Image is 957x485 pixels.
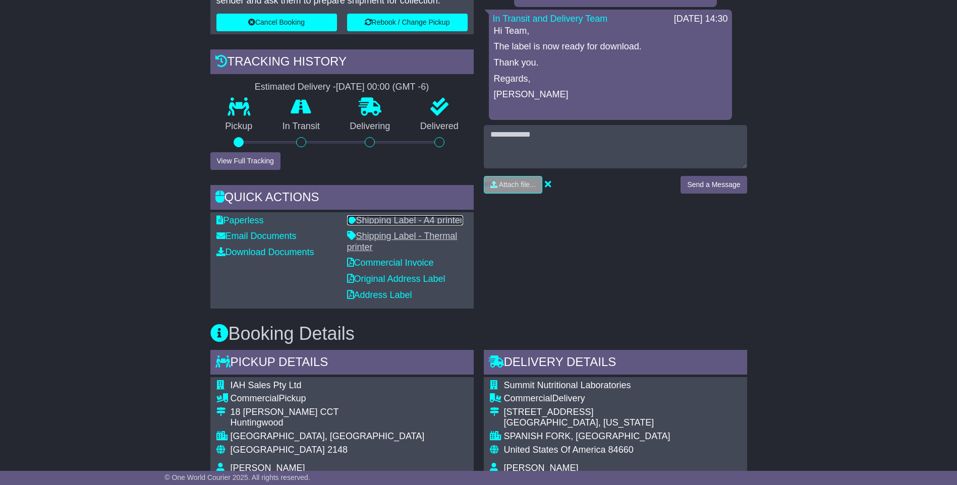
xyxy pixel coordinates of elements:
[504,393,733,404] div: Delivery
[347,274,445,284] a: Original Address Label
[504,380,631,390] span: Summit Nutritional Laboratories
[504,393,552,403] span: Commercial
[347,231,458,252] a: Shipping Label - Thermal printer
[335,121,406,132] p: Delivering
[216,247,314,257] a: Download Documents
[608,445,634,455] span: 84660
[231,393,279,403] span: Commercial
[216,215,264,225] a: Paperless
[210,121,268,132] p: Pickup
[216,14,337,31] button: Cancel Booking
[210,324,747,344] h3: Booking Details
[216,231,297,241] a: Email Documents
[210,152,280,170] button: View Full Tracking
[327,445,348,455] span: 2148
[347,215,463,225] a: Shipping Label - A4 printer
[494,57,727,69] p: Thank you.
[231,417,425,429] div: Huntingwood
[504,417,733,429] div: [GEOGRAPHIC_DATA], [US_STATE]
[484,350,747,377] div: Delivery Details
[493,14,608,24] a: In Transit and Delivery Team
[231,393,425,404] div: Pickup
[504,431,733,442] div: SPANISH FORK, [GEOGRAPHIC_DATA]
[494,41,727,52] p: The label is now ready for download.
[267,121,335,132] p: In Transit
[164,473,310,481] span: © One World Courier 2025. All rights reserved.
[210,82,474,93] div: Estimated Delivery -
[674,14,728,25] div: [DATE] 14:30
[681,176,747,194] button: Send a Message
[504,407,733,418] div: [STREET_ADDRESS]
[231,463,305,473] span: [PERSON_NAME]
[231,431,425,442] div: [GEOGRAPHIC_DATA], [GEOGRAPHIC_DATA]
[210,49,474,77] div: Tracking history
[494,74,727,85] p: Regards,
[336,82,429,93] div: [DATE] 00:00 (GMT -6)
[347,14,468,31] button: Rebook / Change Pickup
[231,407,425,418] div: 18 [PERSON_NAME] CCT
[231,380,302,390] span: IAH Sales Pty Ltd
[405,121,474,132] p: Delivered
[231,445,325,455] span: [GEOGRAPHIC_DATA]
[494,26,727,37] p: Hi Team,
[504,445,606,455] span: United States Of America
[210,185,474,212] div: Quick Actions
[494,89,727,100] p: [PERSON_NAME]
[347,290,412,300] a: Address Label
[210,350,474,377] div: Pickup Details
[504,463,579,473] span: [PERSON_NAME]
[347,258,434,268] a: Commercial Invoice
